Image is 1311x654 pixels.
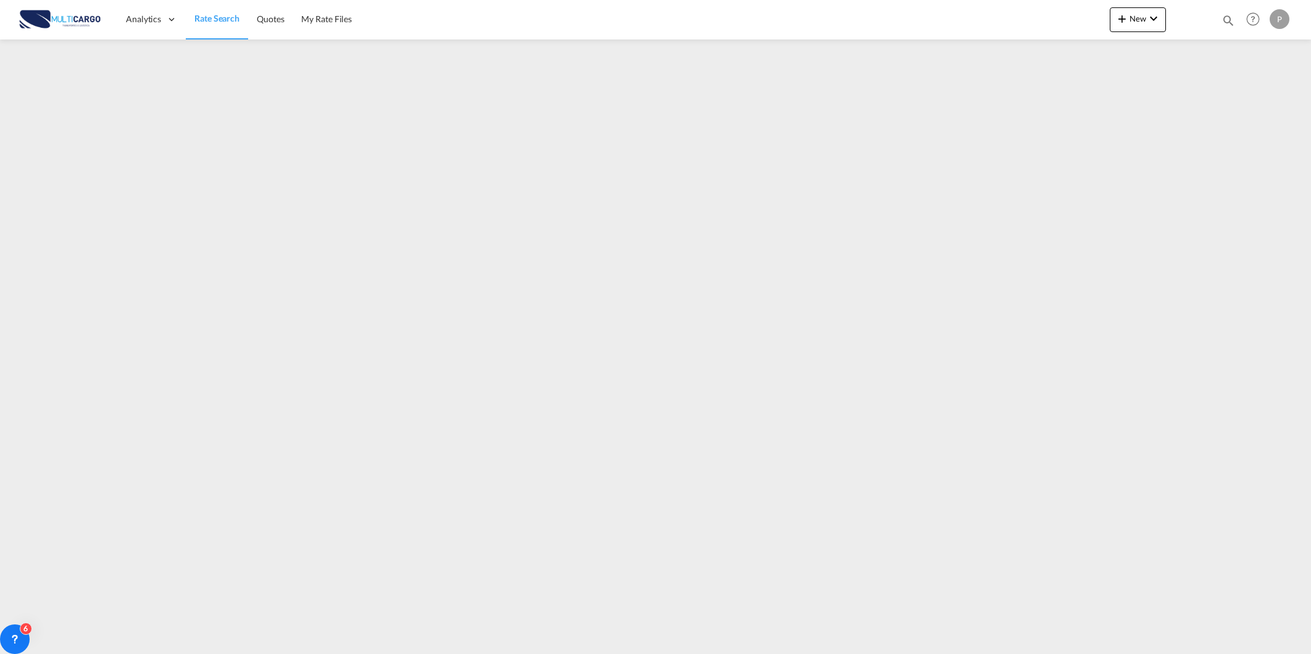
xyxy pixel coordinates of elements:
[301,14,352,24] span: My Rate Files
[1115,11,1130,26] md-icon: icon-plus 400-fg
[257,14,284,24] span: Quotes
[1146,11,1161,26] md-icon: icon-chevron-down
[1110,7,1166,32] button: icon-plus 400-fgNewicon-chevron-down
[1115,14,1161,23] span: New
[1222,14,1235,32] div: icon-magnify
[1270,9,1289,29] div: P
[1242,9,1263,30] span: Help
[1242,9,1270,31] div: Help
[19,6,102,33] img: 82db67801a5411eeacfdbd8acfa81e61.png
[126,13,161,25] span: Analytics
[1222,14,1235,27] md-icon: icon-magnify
[194,13,239,23] span: Rate Search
